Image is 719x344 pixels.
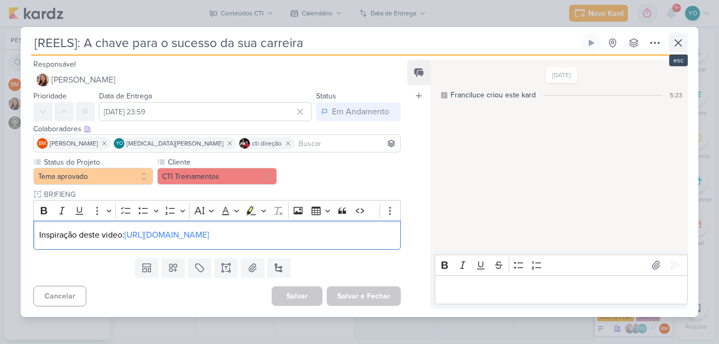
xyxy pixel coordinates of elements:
[43,157,153,168] label: Status do Projeto
[114,138,124,149] div: Yasmin Oliveira
[124,230,209,240] a: [URL][DOMAIN_NAME]
[51,74,115,86] span: [PERSON_NAME]
[435,275,688,304] div: Editor editing area: main
[587,39,596,47] div: Ligar relógio
[451,89,536,101] div: Franciluce criou este kard
[99,102,312,121] input: Select a date
[670,90,682,100] div: 5:23
[99,92,152,101] label: Data de Entrega
[296,137,398,150] input: Buscar
[239,138,250,149] img: cti direção
[39,229,395,241] p: Inspiração deste video:
[252,139,282,148] span: cti direção
[116,141,123,147] p: YO
[42,189,401,200] input: Texto sem título
[33,168,153,185] button: Tema aprovado
[316,102,401,121] button: Em Andamento
[127,139,223,148] span: [MEDICAL_DATA][PERSON_NAME]
[332,105,389,118] div: Em Andamento
[33,60,76,69] label: Responsável
[33,221,401,250] div: Editor editing area: main
[31,33,580,52] input: Kard Sem Título
[37,74,49,86] img: Franciluce Carvalho
[33,92,67,101] label: Prioridade
[33,286,86,306] button: Cancelar
[669,55,688,66] div: esc
[435,255,688,275] div: Editor toolbar
[316,92,336,101] label: Status
[37,138,48,149] div: Beth Monteiro
[50,139,98,148] span: [PERSON_NAME]
[33,200,401,221] div: Editor toolbar
[33,70,401,89] button: [PERSON_NAME]
[33,123,401,134] div: Colaboradores
[39,141,46,147] p: BM
[167,157,277,168] label: Cliente
[157,168,277,185] button: CTI Treinamentos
